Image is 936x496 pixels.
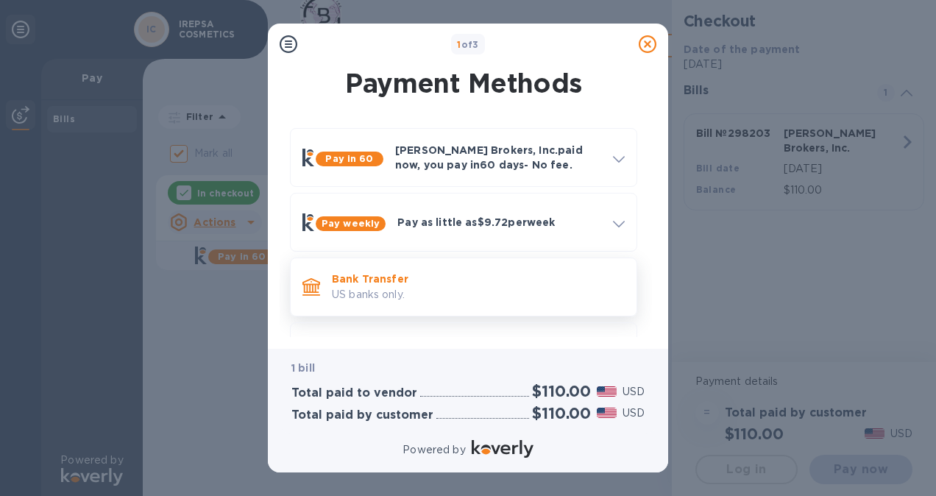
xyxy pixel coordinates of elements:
h2: $110.00 [532,382,591,400]
p: US banks only. [332,287,625,302]
h3: Total paid to vendor [291,386,417,400]
b: Pay weekly [322,218,380,229]
h1: Payment Methods [287,68,640,99]
img: USD [597,386,617,397]
b: Pay in 60 [325,153,373,164]
p: Bank Transfer [332,272,625,286]
p: USD [623,405,645,421]
p: Credit Card [332,336,625,351]
span: 1 [457,39,461,50]
p: Powered by [403,442,465,458]
p: [PERSON_NAME] Brokers, Inc. paid now, you pay in 60 days - No fee. [395,143,601,172]
img: Logo [472,440,533,458]
img: USD [597,408,617,418]
p: Pay as little as $9.72 per week [397,215,601,230]
p: USD [623,384,645,400]
h2: $110.00 [532,404,591,422]
h3: Total paid by customer [291,408,433,422]
b: 1 bill [291,362,315,374]
b: of 3 [457,39,479,50]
